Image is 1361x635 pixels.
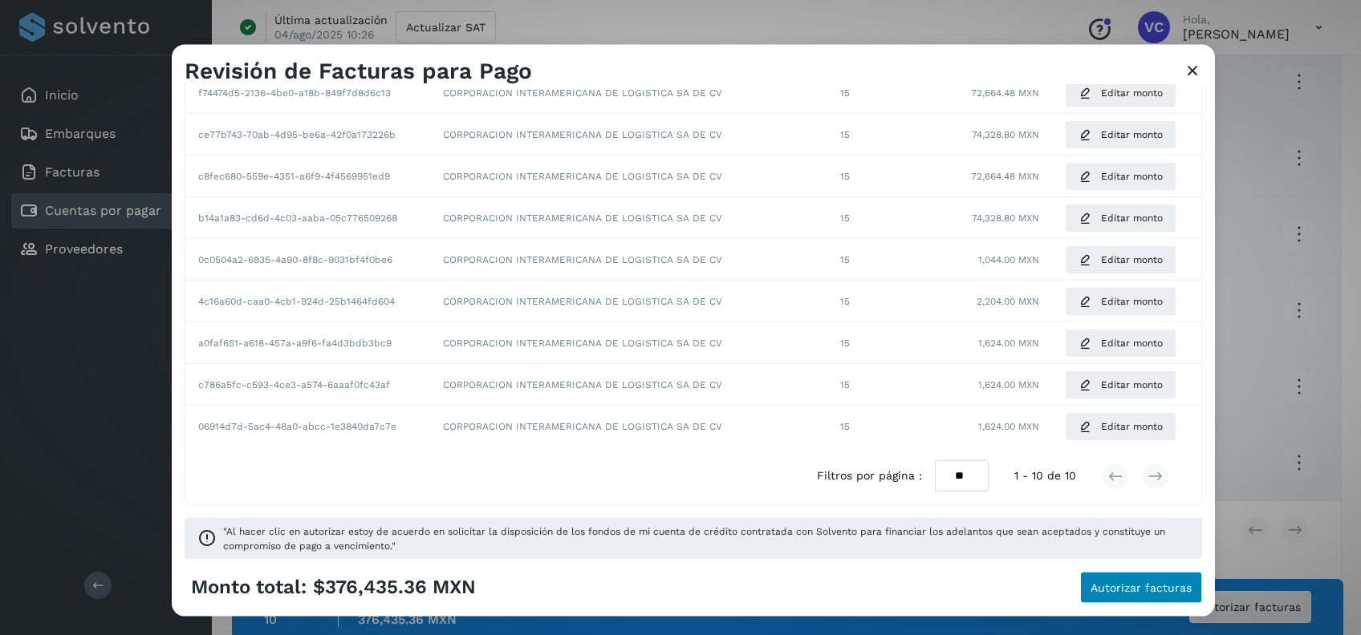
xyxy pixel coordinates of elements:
span: Editar monto [1101,419,1163,434]
td: CORPORACION INTERAMERICANA DE LOGISTICA SA DE CV [430,364,762,406]
button: Editar monto [1065,203,1176,232]
span: Editar monto [1101,252,1163,266]
td: 0c0504a2-6935-4a90-8f8c-9031bf4f0be6 [185,239,430,281]
td: 15 [762,406,928,447]
td: CORPORACION INTERAMERICANA DE LOGISTICA SA DE CV [430,114,762,156]
span: 72,664.48 MXN [971,85,1039,99]
span: 74,328.80 MXN [972,210,1039,224]
span: Editar monto [1101,377,1163,391]
td: 15 [762,114,928,156]
span: Filtros por página : [817,467,922,484]
button: Editar monto [1065,161,1176,190]
td: 06914d7d-5ac4-48a0-abcc-1e3840da7c7e [185,406,430,447]
span: 1,044.00 MXN [978,252,1039,266]
td: b14a1a83-cd6d-4c03-aaba-05c776509268 [185,197,430,239]
td: 4c16a60d-caa0-4cb1-924d-25b1464fd604 [185,281,430,322]
td: 15 [762,281,928,322]
span: Editar monto [1101,293,1163,308]
td: f74474d5-2136-4be0-a18b-849f7d8d6c13 [185,72,430,114]
span: Monto total: [191,576,307,599]
span: Editar monto [1101,335,1163,350]
span: 74,328.80 MXN [972,127,1039,141]
td: CORPORACION INTERAMERICANA DE LOGISTICA SA DE CV [430,281,762,322]
button: Editar monto [1065,412,1176,441]
span: $376,435.36 MXN [313,576,476,599]
span: Editar monto [1101,85,1163,99]
td: CORPORACION INTERAMERICANA DE LOGISTICA SA DE CV [430,406,762,447]
span: 1,624.00 MXN [978,377,1039,391]
td: CORPORACION INTERAMERICANA DE LOGISTICA SA DE CV [430,156,762,197]
span: 72,664.48 MXN [971,168,1039,183]
td: 15 [762,239,928,281]
span: 1,624.00 MXN [978,419,1039,434]
span: Editar monto [1101,127,1163,141]
td: CORPORACION INTERAMERICANA DE LOGISTICA SA DE CV [430,322,762,364]
button: Editar monto [1065,286,1176,315]
span: 2,204.00 MXN [977,293,1039,308]
span: 1 - 10 de 10 [1014,467,1076,484]
button: Autorizar facturas [1080,571,1202,603]
td: 15 [762,197,928,239]
td: 15 [762,322,928,364]
button: Editar monto [1065,245,1176,273]
td: CORPORACION INTERAMERICANA DE LOGISTICA SA DE CV [430,239,762,281]
span: Autorizar facturas [1091,581,1192,593]
td: c786a5fc-c593-4ce3-a574-6aaaf0fc43af [185,364,430,406]
td: a0faf651-a618-457a-a9f6-fa4d3bdb3bc9 [185,322,430,364]
span: Editar monto [1101,210,1163,224]
h3: Revisión de Facturas para Pago [185,58,532,85]
button: Editar monto [1065,119,1176,148]
td: 15 [762,72,928,114]
td: 15 [762,364,928,406]
span: Editar monto [1101,168,1163,183]
button: Editar monto [1065,328,1176,357]
td: ce77b743-70ab-4d95-be6a-42f0a173226b [185,114,430,156]
td: CORPORACION INTERAMERICANA DE LOGISTICA SA DE CV [430,197,762,239]
button: Editar monto [1065,78,1176,107]
span: "Al hacer clic en autorizar estoy de acuerdo en solicitar la disposición de los fondos de mi cuen... [223,524,1189,553]
button: Editar monto [1065,370,1176,398]
td: CORPORACION INTERAMERICANA DE LOGISTICA SA DE CV [430,72,762,114]
span: 1,624.00 MXN [978,335,1039,350]
td: 15 [762,156,928,197]
td: c8fec680-559e-4351-a6f9-4f4569951ed9 [185,156,430,197]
